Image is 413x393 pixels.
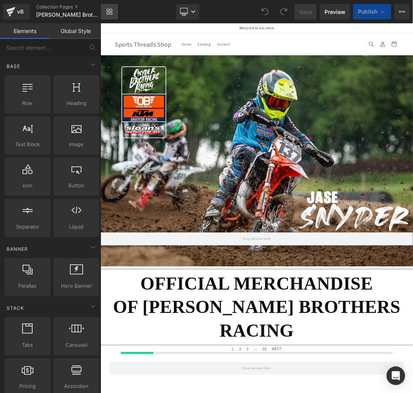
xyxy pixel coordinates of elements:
[3,4,30,19] a: v6
[6,63,21,70] span: Base
[7,182,48,190] span: Icon
[50,23,101,39] a: Global Style
[7,282,48,290] span: Parallax
[16,7,25,17] div: v6
[6,245,29,253] span: Banner
[146,28,165,35] span: Catalog
[21,25,106,38] span: Sports Threads Shop
[36,12,99,18] span: [PERSON_NAME] Brothers Racing
[56,182,97,190] span: Button
[7,140,48,148] span: Text Block
[209,3,261,10] span: Welcome to our store
[122,28,137,35] span: Home
[299,8,312,16] span: Save
[7,341,48,349] span: Tabs
[276,4,292,19] button: Redo
[56,99,97,107] span: Heading
[56,223,97,231] span: Liquid
[320,4,350,19] a: Preview
[101,4,118,19] a: New Library
[387,367,405,385] div: Open Intercom Messenger
[175,28,195,35] span: Contact
[358,9,377,15] span: Publish
[56,140,97,148] span: Image
[56,341,97,349] span: Carousel
[56,282,97,290] span: Hero Banner
[170,23,200,40] a: Contact
[7,223,48,231] span: Separator
[7,99,48,107] span: Row
[117,23,141,40] a: Home
[141,23,170,40] a: Catalog
[7,382,48,390] span: Pricing
[36,4,114,10] a: Collection Pages
[257,4,273,19] button: Undo
[394,4,410,19] button: More
[56,382,97,390] span: Accordion
[324,8,345,16] span: Preview
[19,24,109,39] a: Sports Threads Shop
[6,304,25,312] span: Stack
[353,4,391,19] button: Publish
